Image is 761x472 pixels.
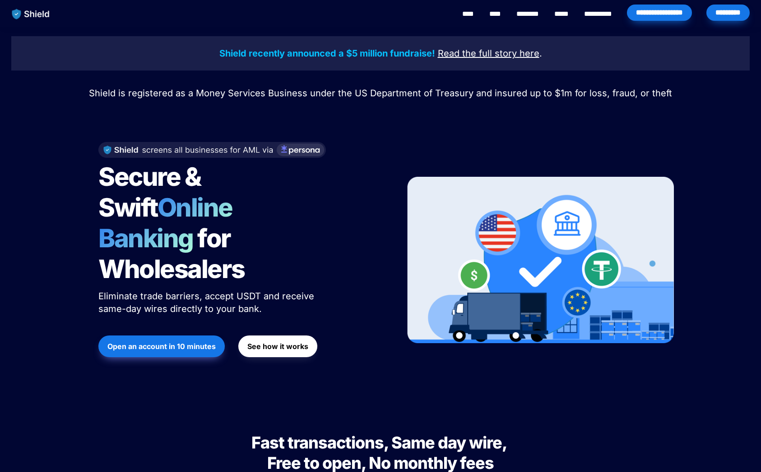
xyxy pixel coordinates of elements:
[98,335,225,357] button: Open an account in 10 minutes
[98,291,317,314] span: Eliminate trade barriers, accept USDT and receive same-day wires directly to your bank.
[438,48,517,59] u: Read the full story
[539,48,542,59] span: .
[238,335,317,357] button: See how it works
[98,223,245,284] span: for Wholesalers
[107,342,216,351] strong: Open an account in 10 minutes
[247,342,308,351] strong: See how it works
[98,161,205,223] span: Secure & Swift
[520,49,539,58] a: here
[438,49,517,58] a: Read the full story
[238,331,317,362] a: See how it works
[8,5,54,24] img: website logo
[520,48,539,59] u: here
[89,88,672,99] span: Shield is registered as a Money Services Business under the US Department of Treasury and insured...
[219,48,435,59] strong: Shield recently announced a $5 million fundraise!
[98,331,225,362] a: Open an account in 10 minutes
[98,192,241,254] span: Online Banking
